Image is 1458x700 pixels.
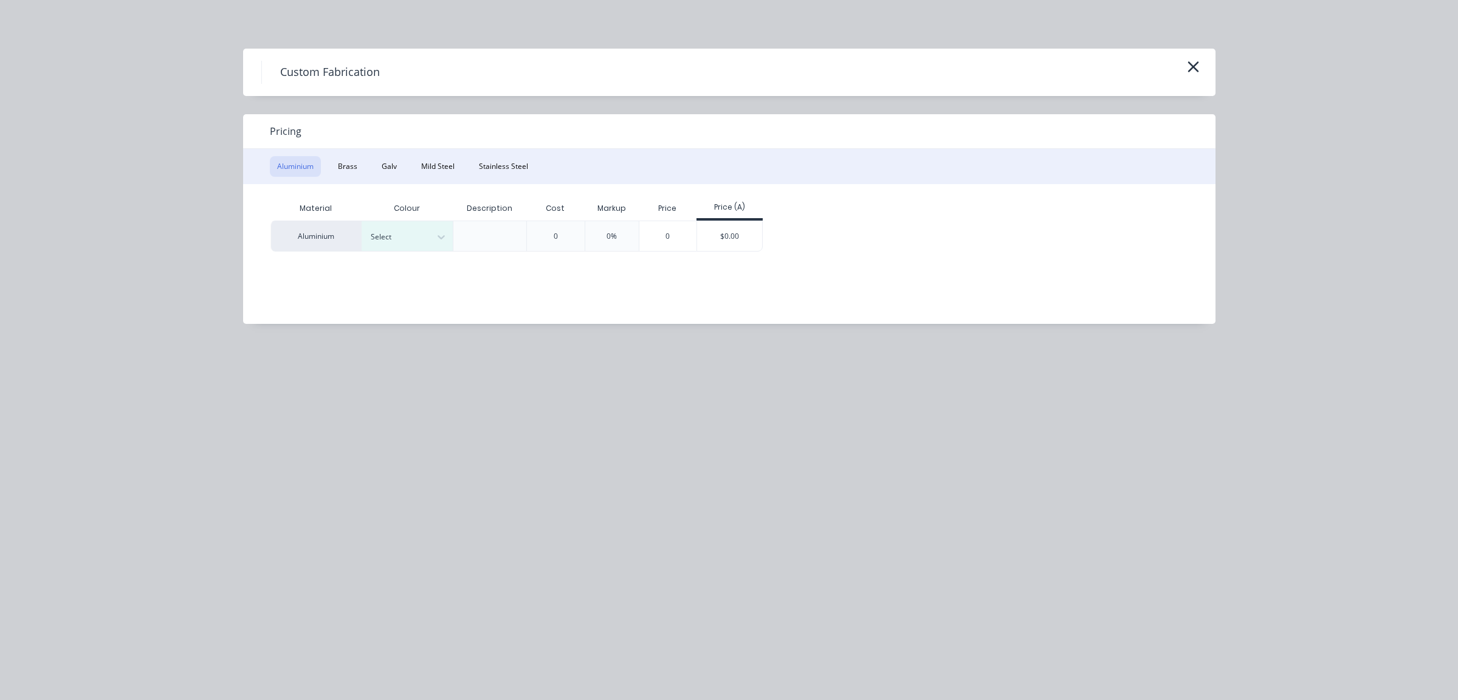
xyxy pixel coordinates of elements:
div: Cost [526,196,585,221]
div: Material [270,196,362,221]
span: Pricing [270,124,301,139]
h4: Custom Fabrication [261,61,398,84]
div: 0 [639,221,697,251]
div: Price (A) [696,202,763,213]
div: 0 [554,231,558,242]
div: Aluminium [270,221,362,252]
div: Description [457,193,522,224]
button: Brass [331,156,365,177]
div: $0.00 [697,221,762,251]
button: Galv [374,156,404,177]
div: Markup [585,196,639,221]
div: Price [639,196,697,221]
div: 0% [607,231,617,242]
button: Stainless Steel [472,156,535,177]
div: Colour [362,196,453,221]
button: Mild Steel [414,156,462,177]
button: Aluminium [270,156,321,177]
